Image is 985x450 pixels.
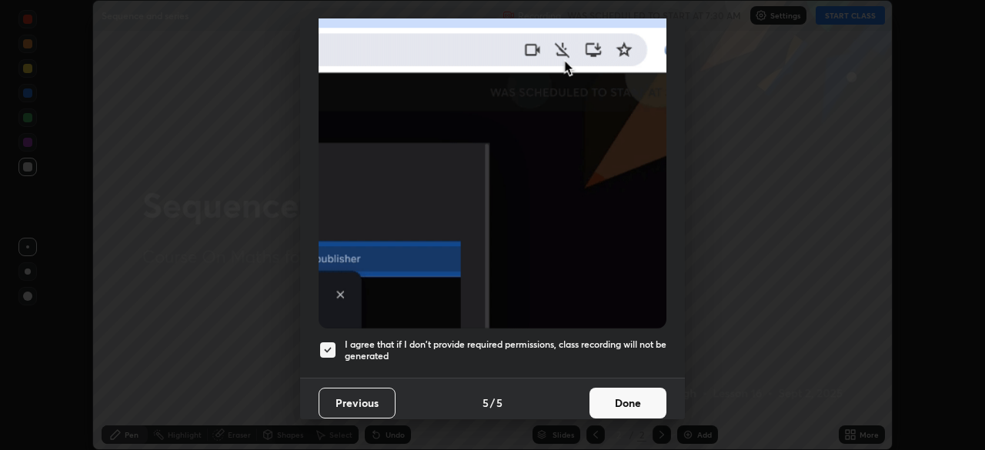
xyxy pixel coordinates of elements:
[496,395,503,411] h4: 5
[490,395,495,411] h4: /
[319,388,396,418] button: Previous
[482,395,489,411] h4: 5
[345,338,666,362] h5: I agree that if I don't provide required permissions, class recording will not be generated
[589,388,666,418] button: Done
